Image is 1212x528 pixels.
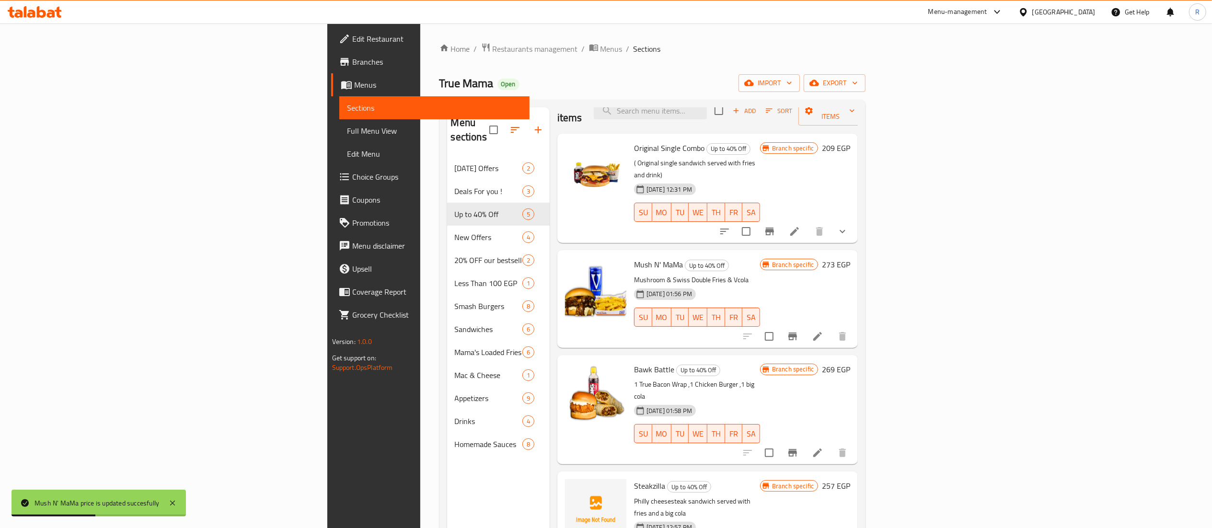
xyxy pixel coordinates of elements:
[347,125,522,137] span: Full Menu View
[352,309,522,321] span: Grocery Checklist
[693,310,704,324] span: WE
[522,415,534,427] div: items
[582,43,585,55] li: /
[746,310,756,324] span: SA
[634,424,652,443] button: SU
[667,481,711,493] div: Up to 40% Off
[522,277,534,289] div: items
[739,74,800,92] button: import
[731,105,757,116] span: Add
[634,274,760,286] p: Mushroom & Swiss Double Fries & Vcola
[671,424,689,443] button: TU
[522,369,534,381] div: items
[352,286,522,298] span: Coverage Report
[656,427,668,441] span: MO
[806,99,855,123] span: Manage items
[447,226,550,249] div: New Offers4
[522,392,534,404] div: items
[352,194,522,206] span: Coupons
[455,392,522,404] span: Appetizers
[822,479,850,493] h6: 257 EGP
[455,254,522,266] span: 20% OFF our bestsellers
[643,185,696,194] span: [DATE] 12:31 PM
[693,206,704,219] span: WE
[675,310,685,324] span: TU
[331,188,530,211] a: Coupons
[831,441,854,464] button: delete
[1032,7,1096,17] div: [GEOGRAPHIC_DATA]
[781,441,804,464] button: Branch-specific-item
[565,258,626,319] img: Mush N' MaMa
[759,443,779,463] span: Select to update
[522,346,534,358] div: items
[822,258,850,271] h6: 273 EGP
[729,206,739,219] span: FR
[689,308,707,327] button: WE
[709,101,729,121] span: Select section
[455,208,522,220] span: Up to 40% Off
[638,310,648,324] span: SU
[746,77,792,89] span: import
[523,440,534,449] span: 8
[634,157,760,181] p: ( Original single sandwich served with fries and drink)
[522,323,534,335] div: items
[523,417,534,426] span: 4
[746,206,756,219] span: SA
[763,103,795,118] button: Sort
[707,424,725,443] button: TH
[638,206,648,219] span: SU
[725,203,743,222] button: FR
[677,365,720,376] span: Up to 40% Off
[652,424,671,443] button: MO
[447,272,550,295] div: Less Than 100 EGP1
[634,379,760,402] p: 1 True Bacon Wrap ,1 Chicken Burger ,1 big cola
[352,263,522,275] span: Upsell
[671,203,689,222] button: TU
[634,479,665,493] span: Steakzilla
[523,256,534,265] span: 2
[523,210,534,219] span: 5
[455,369,522,381] span: Mac & Cheese
[711,427,721,441] span: TH
[713,220,736,243] button: sort-choices
[455,438,522,450] span: Homemade Sauces
[331,211,530,234] a: Promotions
[523,164,534,173] span: 2
[352,240,522,252] span: Menu disclaimer
[656,310,668,324] span: MO
[634,43,661,55] span: Sections
[523,394,534,403] span: 9
[768,482,818,491] span: Branch specific
[352,217,522,229] span: Promotions
[455,415,522,427] div: Drinks
[331,280,530,303] a: Coverage Report
[357,335,372,348] span: 1.0.0
[565,363,626,424] img: Bawk Battle
[331,257,530,280] a: Upsell
[656,206,668,219] span: MO
[523,233,534,242] span: 4
[837,226,848,237] svg: Show Choices
[447,341,550,364] div: Mama's Loaded Fries6
[707,203,725,222] button: TH
[354,79,522,91] span: Menus
[634,308,652,327] button: SU
[522,438,534,450] div: items
[339,142,530,165] a: Edit Menu
[685,260,728,271] span: Up to 40% Off
[493,43,578,55] span: Restaurants management
[758,220,781,243] button: Branch-specific-item
[527,118,550,141] button: Add section
[347,148,522,160] span: Edit Menu
[455,162,522,174] span: [DATE] Offers
[742,203,760,222] button: SA
[668,482,711,493] span: Up to 40% Off
[594,103,707,119] input: search
[455,323,522,335] div: Sandwiches
[693,427,704,441] span: WE
[455,277,522,289] span: Less Than 100 EGP
[652,203,671,222] button: MO
[332,335,356,348] span: Version:
[522,162,534,174] div: items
